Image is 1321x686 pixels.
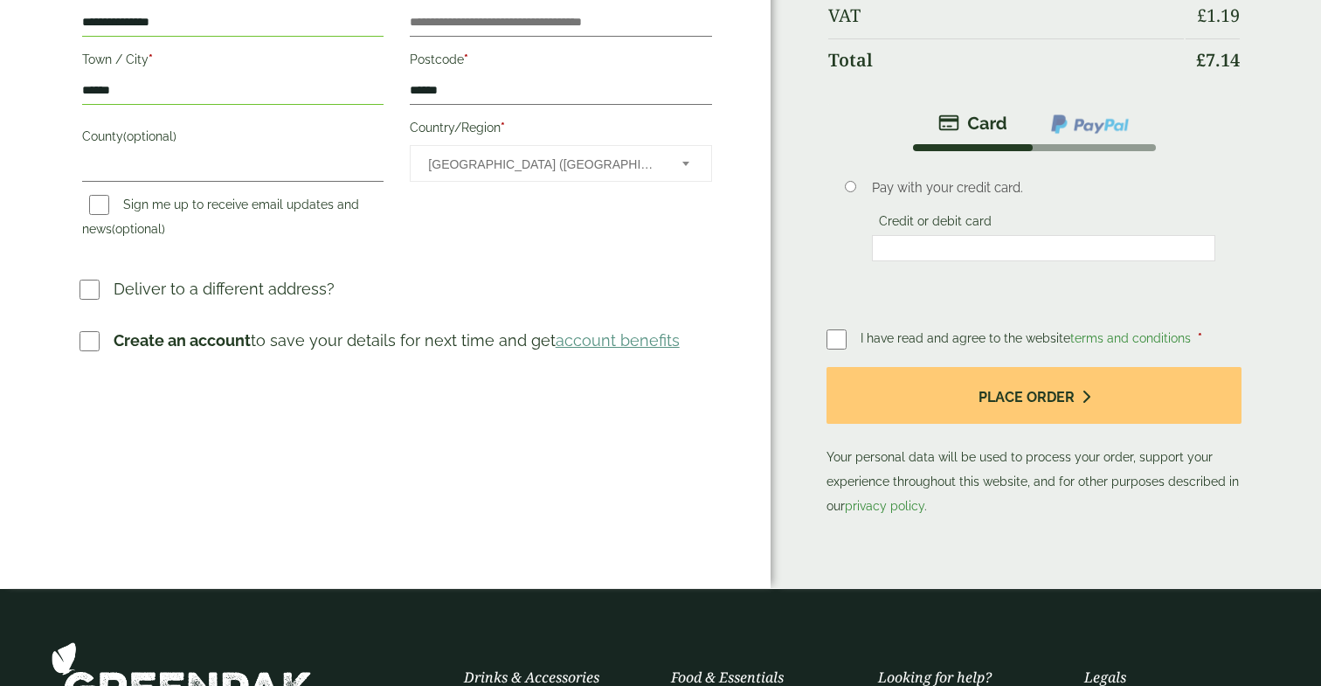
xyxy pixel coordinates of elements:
[114,331,251,350] strong: Create an account
[410,145,712,182] span: Country/Region
[826,367,1241,424] button: Place order
[89,195,109,215] input: Sign me up to receive email updates and news(optional)
[861,331,1194,345] span: I have read and agree to the website
[112,222,165,236] span: (optional)
[826,367,1241,518] p: Your personal data will be used to process your order, support your experience throughout this we...
[149,52,153,66] abbr: required
[82,124,384,154] label: County
[1197,3,1240,27] bdi: 1.19
[1197,3,1207,27] span: £
[82,47,384,77] label: Town / City
[1196,48,1206,72] span: £
[845,499,924,513] a: privacy policy
[938,113,1007,134] img: stripe.png
[1198,331,1202,345] abbr: required
[1049,113,1131,135] img: ppcp-gateway.png
[556,331,680,350] a: account benefits
[464,52,468,66] abbr: required
[1070,331,1191,345] a: terms and conditions
[410,115,712,145] label: Country/Region
[877,240,1210,256] iframe: Secure card payment input frame
[410,47,712,77] label: Postcode
[114,329,680,352] p: to save your details for next time and get
[114,277,335,301] p: Deliver to a different address?
[501,121,505,135] abbr: required
[872,178,1215,197] p: Pay with your credit card.
[872,214,999,233] label: Credit or debit card
[828,38,1184,81] th: Total
[428,146,659,183] span: United Kingdom (UK)
[123,129,176,143] span: (optional)
[82,197,359,241] label: Sign me up to receive email updates and news
[1196,48,1240,72] bdi: 7.14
